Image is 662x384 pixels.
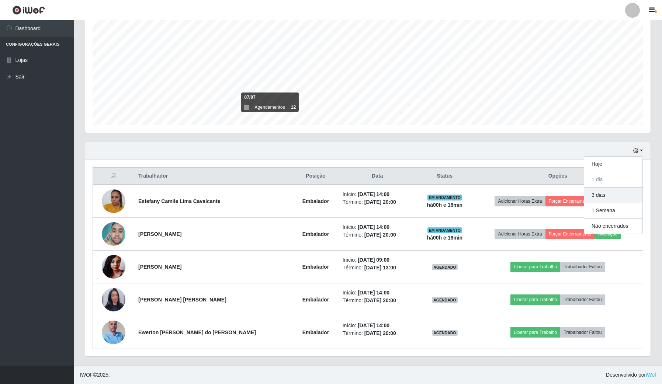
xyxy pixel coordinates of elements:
[606,371,656,379] span: Desenvolvido por
[473,168,643,185] th: Opções
[427,202,463,208] strong: há 00 h e 18 min
[432,264,458,270] span: AGENDADO
[138,297,226,303] strong: [PERSON_NAME] [PERSON_NAME]
[102,311,125,353] img: 1745875632441.jpeg
[364,199,396,205] time: [DATE] 20:00
[302,198,329,204] strong: Embalador
[358,224,389,230] time: [DATE] 14:00
[427,235,463,241] strong: há 00 h e 18 min
[358,290,389,296] time: [DATE] 14:00
[102,251,125,282] img: 1690803599468.jpeg
[432,330,458,336] span: AGENDADO
[510,327,560,338] button: Liberar para Trabalho
[510,262,560,272] button: Liberar para Trabalho
[302,329,329,335] strong: Embalador
[495,196,545,206] button: Adicionar Horas Extra
[364,330,396,336] time: [DATE] 20:00
[138,264,181,270] strong: [PERSON_NAME]
[80,372,93,378] span: IWOF
[427,195,462,200] span: EM ANDAMENTO
[338,168,417,185] th: Data
[560,327,605,338] button: Trabalhador Faltou
[495,229,545,239] button: Adicionar Horas Extra
[138,231,181,237] strong: [PERSON_NAME]
[80,371,110,379] span: © 2025 .
[302,297,329,303] strong: Embalador
[293,168,338,185] th: Posição
[358,257,389,263] time: [DATE] 09:00
[343,231,412,239] li: Término:
[302,231,329,237] strong: Embalador
[12,6,45,15] img: CoreUI Logo
[545,229,595,239] button: Forçar Encerramento
[102,185,125,217] img: 1746665435816.jpeg
[358,322,389,328] time: [DATE] 14:00
[584,157,642,172] button: Hoje
[134,168,293,185] th: Trabalhador
[595,229,621,239] button: Avaliação
[343,256,412,264] li: Início:
[358,191,389,197] time: [DATE] 14:00
[364,232,396,238] time: [DATE] 20:00
[343,264,412,272] li: Término:
[102,219,125,250] img: 1748551724527.jpeg
[343,322,412,329] li: Início:
[560,262,605,272] button: Trabalhador Faltou
[545,196,595,206] button: Forçar Encerramento
[432,297,458,303] span: AGENDADO
[560,294,605,305] button: Trabalhador Faltou
[427,227,462,233] span: EM ANDAMENTO
[510,294,560,305] button: Liberar para Trabalho
[102,279,125,321] img: 1743243818079.jpeg
[584,219,642,234] button: Não encerrados
[364,265,396,270] time: [DATE] 13:00
[584,188,642,203] button: 3 dias
[417,168,473,185] th: Status
[584,203,642,219] button: 1 Semana
[343,191,412,198] li: Início:
[302,264,329,270] strong: Embalador
[343,198,412,206] li: Término:
[138,329,256,335] strong: Ewerton [PERSON_NAME] do [PERSON_NAME]
[343,223,412,231] li: Início:
[138,198,221,204] strong: Estefany Camile Lima Cavalcante
[646,372,656,378] a: iWof
[343,329,412,337] li: Término:
[343,289,412,297] li: Início:
[584,172,642,188] button: 1 dia
[343,297,412,304] li: Término:
[364,297,396,303] time: [DATE] 20:00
